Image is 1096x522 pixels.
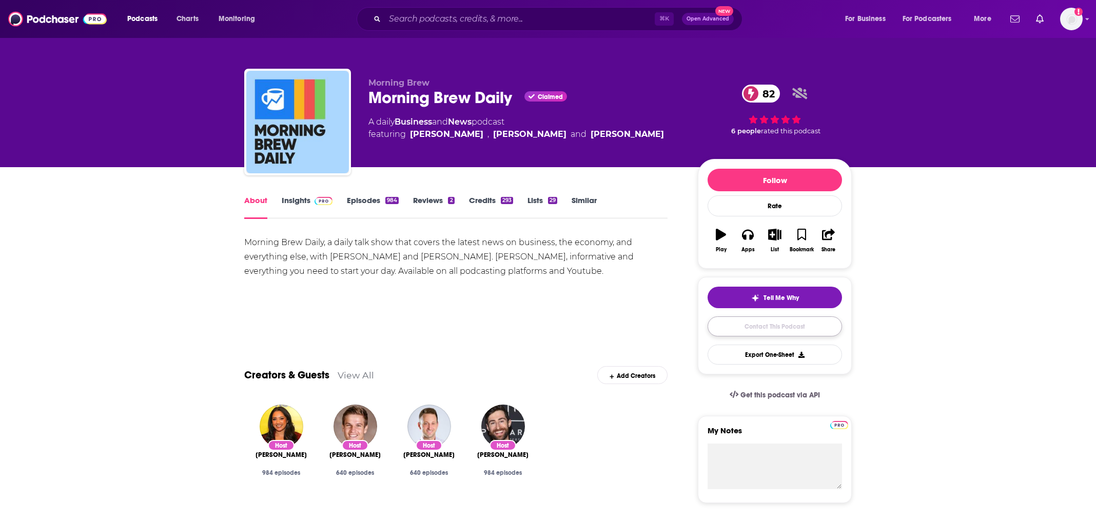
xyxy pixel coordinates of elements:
[830,421,848,429] img: Podchaser Pro
[655,12,674,26] span: ⌘ K
[244,235,668,278] div: Morning Brew Daily, a daily talk show that covers the latest news on business, the economy, and e...
[120,11,171,27] button: open menu
[315,197,332,205] img: Podchaser Pro
[708,426,842,444] label: My Notes
[410,128,483,140] a: Toby Howell
[342,440,368,451] div: Host
[821,247,835,253] div: Share
[170,11,205,27] a: Charts
[326,469,384,476] div: 640 episodes
[708,222,734,259] button: Play
[493,128,566,140] a: Neal Freyman
[329,451,381,459] span: [PERSON_NAME]
[974,12,991,26] span: More
[527,195,557,219] a: Lists29
[708,287,842,308] button: tell me why sparkleTell Me Why
[282,195,332,219] a: InsightsPodchaser Pro
[260,405,303,448] img: Nora Ali
[708,169,842,191] button: Follow
[501,197,513,204] div: 293
[368,128,664,140] span: featuring
[385,197,399,204] div: 984
[246,71,349,173] img: Morning Brew Daily
[741,247,755,253] div: Apps
[211,11,268,27] button: open menu
[469,195,513,219] a: Credits293
[474,469,532,476] div: 984 episodes
[329,451,381,459] a: Toby Howell
[1060,8,1083,30] img: User Profile
[400,469,458,476] div: 640 episodes
[127,12,158,26] span: Podcasts
[790,247,814,253] div: Bookmark
[708,316,842,336] a: Contact This Podcast
[716,247,727,253] div: Play
[896,11,967,27] button: open menu
[334,405,377,448] img: Toby Howell
[764,294,799,302] span: Tell Me Why
[571,128,586,140] span: and
[432,117,448,127] span: and
[752,85,780,103] span: 82
[8,9,107,29] img: Podchaser - Follow, Share and Rate Podcasts
[413,195,454,219] a: Reviews2
[487,128,489,140] span: ,
[815,222,842,259] button: Share
[751,294,759,302] img: tell me why sparkle
[416,440,442,451] div: Host
[761,127,820,135] span: rated this podcast
[448,117,472,127] a: News
[761,222,788,259] button: List
[448,197,454,204] div: 2
[788,222,815,259] button: Bookmark
[219,12,255,26] span: Monitoring
[682,13,734,25] button: Open AdvancedNew
[1006,10,1024,28] a: Show notifications dropdown
[708,345,842,365] button: Export One-Sheet
[1060,8,1083,30] button: Show profile menu
[403,451,455,459] a: Neal Freyman
[838,11,898,27] button: open menu
[347,195,399,219] a: Episodes984
[548,197,557,204] div: 29
[967,11,1004,27] button: open menu
[177,12,199,26] span: Charts
[407,405,451,448] img: Neal Freyman
[368,78,429,88] span: Morning Brew
[490,440,516,451] div: Host
[698,78,852,142] div: 82 6 peoplerated this podcast
[1074,8,1083,16] svg: Add a profile image
[256,451,307,459] span: [PERSON_NAME]
[244,195,267,219] a: About
[252,469,310,476] div: 984 episodes
[477,451,529,459] a: Scott Rogowsky
[845,12,886,26] span: For Business
[597,366,668,384] div: Add Creators
[731,127,761,135] span: 6 people
[708,195,842,216] div: Rate
[403,451,455,459] span: [PERSON_NAME]
[1060,8,1083,30] span: Logged in as ehladik
[903,12,952,26] span: For Podcasters
[740,391,820,399] span: Get this podcast via API
[395,117,432,127] a: Business
[244,369,329,382] a: Creators & Guests
[1032,10,1048,28] a: Show notifications dropdown
[385,11,655,27] input: Search podcasts, credits, & more...
[734,222,761,259] button: Apps
[687,16,729,22] span: Open Advanced
[481,405,525,448] img: Scott Rogowsky
[715,6,734,16] span: New
[572,195,597,219] a: Similar
[477,451,529,459] span: [PERSON_NAME]
[338,370,374,380] a: View All
[771,247,779,253] div: List
[366,7,752,31] div: Search podcasts, credits, & more...
[591,128,664,140] a: Scott Rogowsky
